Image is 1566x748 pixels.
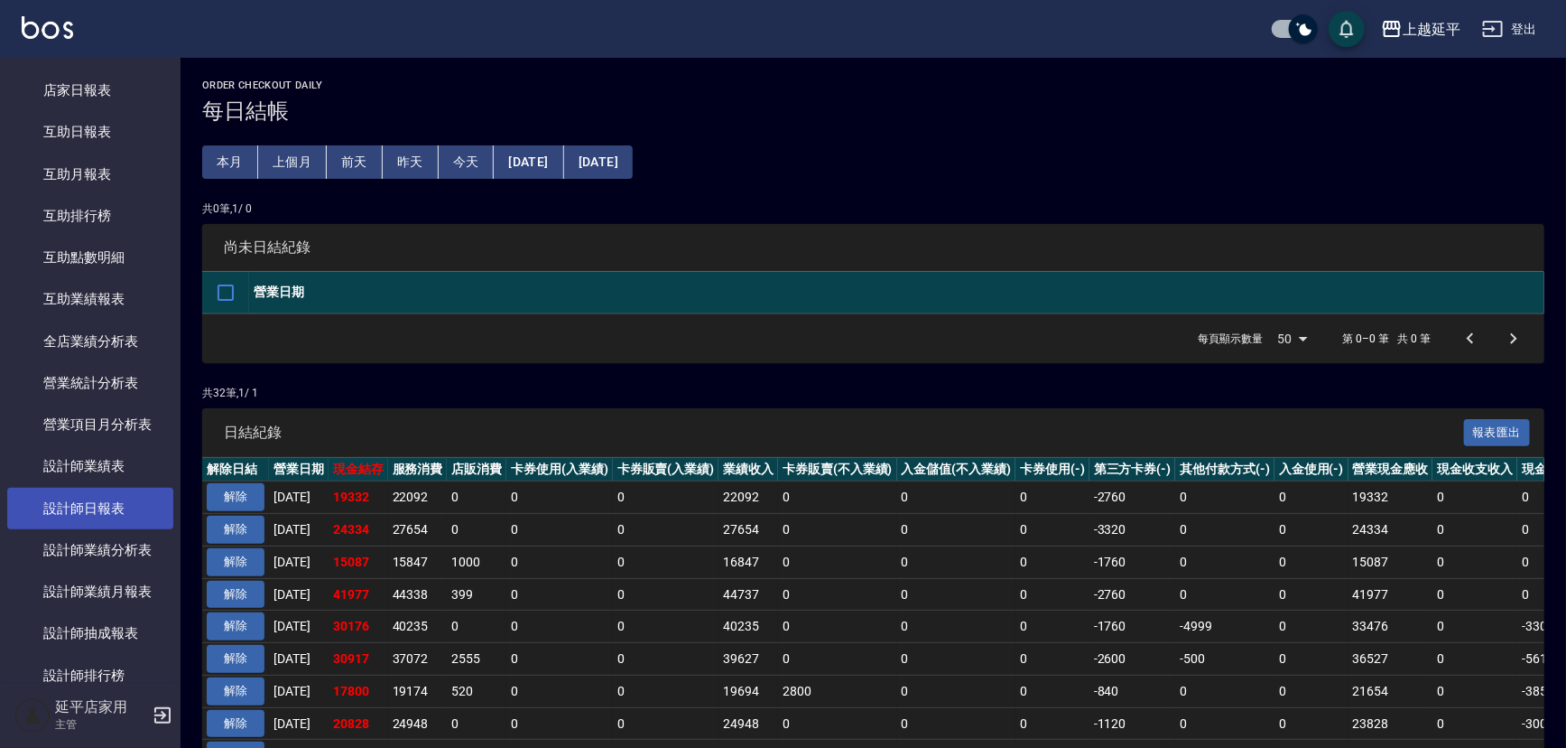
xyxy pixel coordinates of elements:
[613,675,719,707] td: 0
[207,516,264,544] button: 解除
[207,612,264,640] button: 解除
[613,578,719,611] td: 0
[506,578,613,611] td: 0
[1015,675,1089,707] td: 0
[778,675,897,707] td: 2800
[1175,578,1274,611] td: 0
[447,643,506,676] td: 2555
[778,458,897,482] th: 卡券販賣(不入業績)
[14,697,51,734] img: Person
[897,611,1016,643] td: 0
[1475,13,1544,46] button: 登出
[388,458,448,482] th: 服務消費
[778,611,897,643] td: 0
[388,482,448,514] td: 22092
[506,458,613,482] th: 卡券使用(入業績)
[1175,675,1274,707] td: 0
[1432,707,1517,740] td: 0
[897,643,1016,676] td: 0
[1089,546,1176,578] td: -1760
[1274,707,1348,740] td: 0
[439,145,495,179] button: 今天
[1348,514,1433,547] td: 24334
[269,482,329,514] td: [DATE]
[1348,643,1433,676] td: 36527
[1274,546,1348,578] td: 0
[718,578,778,611] td: 44737
[1015,514,1089,547] td: 0
[7,612,173,654] a: 設計師抽成報表
[1274,458,1348,482] th: 入金使用(-)
[1329,11,1365,47] button: save
[613,707,719,740] td: 0
[778,707,897,740] td: 0
[1432,643,1517,676] td: 0
[1274,643,1348,676] td: 0
[1015,578,1089,611] td: 0
[1089,675,1176,707] td: -840
[329,611,388,643] td: 30176
[1175,458,1274,482] th: 其他付款方式(-)
[1274,611,1348,643] td: 0
[1348,482,1433,514] td: 19332
[718,514,778,547] td: 27654
[22,16,73,39] img: Logo
[7,445,173,487] a: 設計師業績表
[1274,578,1348,611] td: 0
[506,611,613,643] td: 0
[7,321,173,362] a: 全店業績分析表
[388,514,448,547] td: 27654
[202,98,1544,124] h3: 每日結帳
[1348,707,1433,740] td: 23828
[1348,458,1433,482] th: 營業現金應收
[207,483,264,511] button: 解除
[897,458,1016,482] th: 入金儲值(不入業績)
[1175,546,1274,578] td: 0
[7,237,173,278] a: 互助點數明細
[897,546,1016,578] td: 0
[329,458,388,482] th: 現金結存
[1348,578,1433,611] td: 41977
[778,546,897,578] td: 0
[329,578,388,611] td: 41977
[55,698,147,716] h5: 延平店家用
[897,514,1016,547] td: 0
[1464,419,1531,447] button: 報表匯出
[447,514,506,547] td: 0
[718,707,778,740] td: 24948
[329,514,388,547] td: 24334
[506,514,613,547] td: 0
[1432,458,1517,482] th: 現金收支收入
[506,482,613,514] td: 0
[224,238,1523,257] span: 尚未日結紀錄
[1274,514,1348,547] td: 0
[1348,546,1433,578] td: 15087
[1015,546,1089,578] td: 0
[718,675,778,707] td: 19694
[897,482,1016,514] td: 0
[1348,675,1433,707] td: 21654
[7,195,173,237] a: 互助排行榜
[1015,643,1089,676] td: 0
[224,424,1464,442] span: 日結紀錄
[613,514,719,547] td: 0
[506,546,613,578] td: 0
[7,70,173,111] a: 店家日報表
[778,482,897,514] td: 0
[1015,482,1089,514] td: 0
[327,145,383,179] button: 前天
[207,645,264,673] button: 解除
[1015,458,1089,482] th: 卡券使用(-)
[202,79,1544,91] h2: Order checkout daily
[269,675,329,707] td: [DATE]
[388,707,448,740] td: 24948
[718,546,778,578] td: 16847
[1015,611,1089,643] td: 0
[7,571,173,612] a: 設計師業績月報表
[7,111,173,153] a: 互助日報表
[388,643,448,676] td: 37072
[1089,514,1176,547] td: -3320
[447,458,506,482] th: 店販消費
[613,546,719,578] td: 0
[202,385,1544,401] p: 共 32 筆, 1 / 1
